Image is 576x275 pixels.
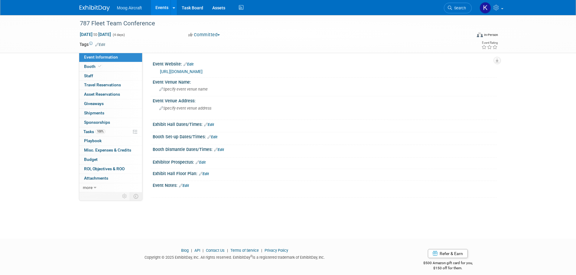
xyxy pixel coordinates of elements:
[153,78,497,85] div: Event Venue Name:
[260,248,264,253] span: |
[84,82,121,87] span: Travel Reservations
[153,158,497,165] div: Exhibitor Prospectus:
[480,2,491,14] img: Kelsey Blackley
[79,136,142,145] a: Playbook
[84,92,120,97] span: Asset Reservations
[230,248,259,253] a: Terms of Service
[130,192,142,200] td: Toggle Event Tabs
[84,55,118,59] span: Event Information
[117,5,142,10] span: Moog Aircraft
[214,148,224,152] a: Edit
[190,248,194,253] span: |
[206,248,225,253] a: Contact Us
[265,248,288,253] a: Privacy Policy
[201,248,205,253] span: |
[84,101,104,106] span: Giveaways
[436,31,498,40] div: Event Format
[428,249,468,258] a: Refer & Earn
[119,192,130,200] td: Personalize Event Tab Strip
[226,248,229,253] span: |
[153,169,497,177] div: Exhibit Hall Floor Plan:
[194,248,200,253] a: API
[84,64,103,69] span: Booth
[84,138,102,143] span: Playbook
[79,81,142,90] a: Travel Reservations
[444,3,472,13] a: Search
[95,43,105,47] a: Edit
[159,87,208,91] span: Specify event venue name
[84,110,104,115] span: Shipments
[79,146,142,155] a: Misc. Expenses & Credits
[477,32,483,37] img: Format-Inperson.png
[179,184,189,188] a: Edit
[184,62,194,66] a: Edit
[160,69,203,74] a: [URL][DOMAIN_NAME]
[79,118,142,127] a: Sponsorships
[484,33,498,37] div: In-Person
[84,157,98,162] span: Budget
[207,135,217,139] a: Edit
[79,127,142,136] a: Tasks100%
[84,73,93,78] span: Staff
[112,33,125,37] span: (4 days)
[153,145,497,153] div: Booth Dismantle Dates/Times:
[153,120,497,128] div: Exhibit Hall Dates/Times:
[98,65,101,68] i: Booth reservation complete
[79,99,142,108] a: Giveaways
[80,32,111,37] span: [DATE] [DATE]
[83,129,105,134] span: Tasks
[79,90,142,99] a: Asset Reservations
[78,18,463,29] div: 787 Fleet Team Conference
[93,32,98,37] span: to
[79,165,142,174] a: ROI, Objectives & ROO
[153,132,497,140] div: Booth Set-up Dates/Times:
[186,32,222,38] button: Committed
[84,148,131,152] span: Misc. Expenses & Credits
[84,120,110,125] span: Sponsorships
[80,41,105,47] td: Tags
[79,183,142,192] a: more
[80,5,110,11] img: ExhibitDay
[153,181,497,189] div: Event Notes:
[153,96,497,104] div: Event Venue Address:
[250,254,252,258] sup: ®
[79,53,142,62] a: Event Information
[481,41,498,44] div: Event Rating
[80,253,390,260] div: Copyright © 2025 ExhibitDay, Inc. All rights reserved. ExhibitDay is a registered trademark of Ex...
[84,166,125,171] span: ROI, Objectives & ROO
[153,59,497,67] div: Event Website:
[79,155,142,164] a: Budget
[399,266,497,271] div: $150 off for them.
[159,106,211,110] span: Specify event venue address
[452,6,466,10] span: Search
[84,176,108,181] span: Attachments
[181,248,189,253] a: Blog
[96,129,105,134] span: 100%
[79,109,142,118] a: Shipments
[79,174,142,183] a: Attachments
[83,185,93,190] span: more
[199,172,209,176] a: Edit
[79,72,142,81] a: Staff
[79,62,142,71] a: Booth
[196,160,206,165] a: Edit
[399,257,497,270] div: $500 Amazon gift card for you,
[204,123,214,127] a: Edit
